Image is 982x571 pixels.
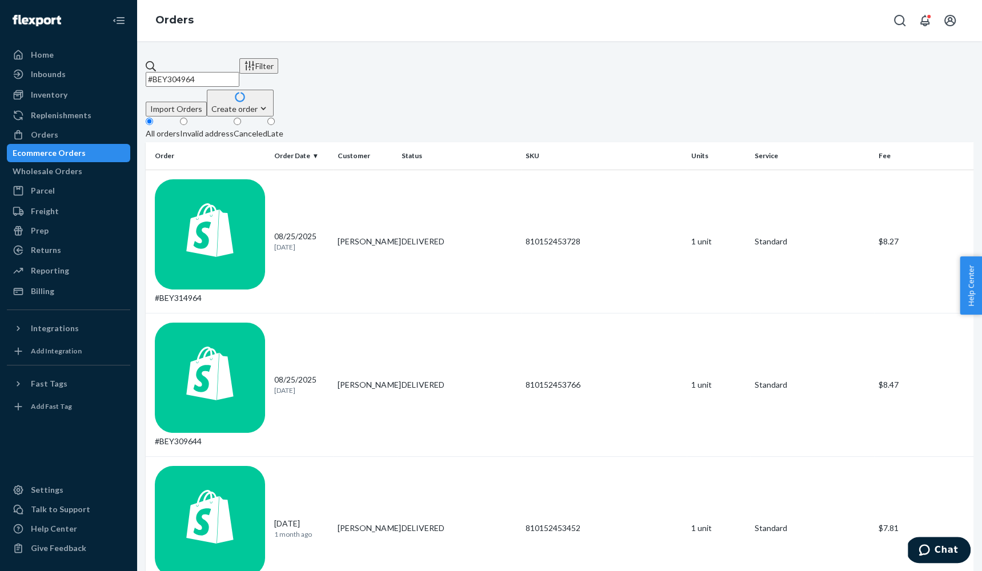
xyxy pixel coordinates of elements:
[874,170,973,313] td: $8.27
[7,520,130,538] a: Help Center
[333,170,396,313] td: [PERSON_NAME]
[750,142,874,170] th: Service
[180,118,187,125] input: Invalid address
[31,110,91,121] div: Replenishments
[274,385,328,395] p: [DATE]
[526,236,682,247] div: 810152453728
[402,522,516,534] div: DELIVERED
[155,323,265,447] div: #BEY309644
[7,182,130,200] a: Parcel
[211,103,269,115] div: Create order
[908,537,971,565] iframe: Opens a widget where you can chat to one of our agents
[31,225,49,236] div: Prep
[31,346,82,356] div: Add Integration
[888,9,911,32] button: Open Search Box
[687,142,750,170] th: Units
[146,142,270,170] th: Order
[687,170,750,313] td: 1 unit
[146,102,207,116] button: Import Orders
[146,72,239,87] input: Search orders
[234,128,267,139] div: Canceled
[7,144,130,162] a: Ecommerce Orders
[31,185,55,196] div: Parcel
[274,374,328,395] div: 08/25/2025
[7,342,130,360] a: Add Integration
[7,162,130,180] a: Wholesale Orders
[234,118,241,125] input: Canceled
[31,401,72,411] div: Add Fast Tag
[7,222,130,240] a: Prep
[31,49,54,61] div: Home
[874,142,973,170] th: Fee
[31,129,58,140] div: Orders
[31,285,54,297] div: Billing
[7,481,130,499] a: Settings
[755,379,869,391] p: Standard
[146,4,203,37] ol: breadcrumbs
[274,518,328,539] div: [DATE]
[526,379,682,391] div: 810152453766
[31,89,67,100] div: Inventory
[960,256,982,315] button: Help Center
[913,9,936,32] button: Open notifications
[274,242,328,252] p: [DATE]
[146,118,153,125] input: All orders
[274,529,328,539] p: 1 month ago
[874,313,973,456] td: $8.47
[7,65,130,83] a: Inbounds
[402,379,516,391] div: DELIVERED
[244,60,274,72] div: Filter
[7,539,130,557] button: Give Feedback
[107,9,130,32] button: Close Navigation
[31,378,67,389] div: Fast Tags
[755,236,869,247] p: Standard
[31,504,90,515] div: Talk to Support
[207,90,274,116] button: Create order
[13,166,82,177] div: Wholesale Orders
[31,69,66,80] div: Inbounds
[274,231,328,252] div: 08/25/2025
[7,282,130,300] a: Billing
[7,106,130,124] a: Replenishments
[526,522,682,534] div: 810152453452
[7,319,130,337] button: Integrations
[939,9,961,32] button: Open account menu
[7,202,130,220] a: Freight
[7,397,130,416] a: Add Fast Tag
[13,147,86,159] div: Ecommerce Orders
[31,542,86,554] div: Give Feedback
[146,128,180,139] div: All orders
[7,46,130,64] a: Home
[31,484,63,496] div: Settings
[155,14,194,26] a: Orders
[397,142,521,170] th: Status
[180,128,234,139] div: Invalid address
[521,142,687,170] th: SKU
[7,126,130,144] a: Orders
[402,236,516,247] div: DELIVERED
[267,128,283,139] div: Late
[31,206,59,217] div: Freight
[7,241,130,259] a: Returns
[31,265,69,276] div: Reporting
[13,15,61,26] img: Flexport logo
[7,86,130,104] a: Inventory
[270,142,333,170] th: Order Date
[31,323,79,334] div: Integrations
[687,313,750,456] td: 1 unit
[155,179,265,304] div: #BEY314964
[755,522,869,534] p: Standard
[7,500,130,518] button: Talk to Support
[239,58,278,74] button: Filter
[31,244,61,256] div: Returns
[338,151,392,160] div: Customer
[267,118,275,125] input: Late
[333,313,396,456] td: [PERSON_NAME]
[7,262,130,280] a: Reporting
[7,375,130,393] button: Fast Tags
[31,523,77,534] div: Help Center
